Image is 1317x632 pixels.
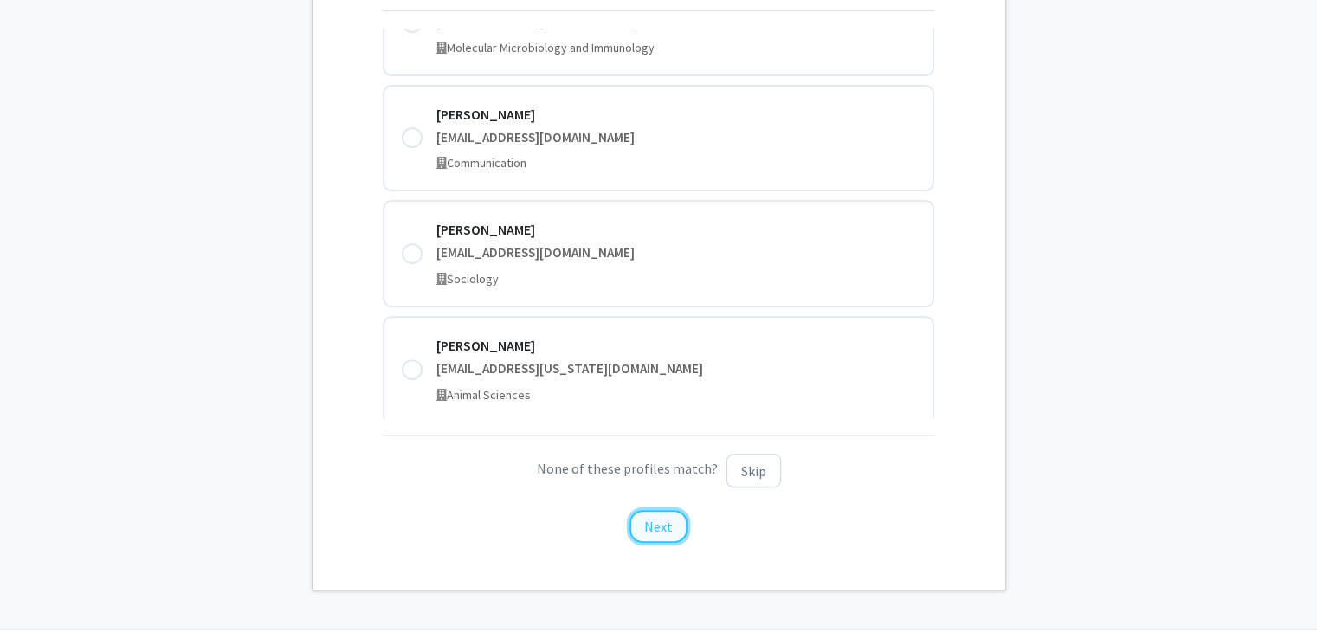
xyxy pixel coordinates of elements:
div: [EMAIL_ADDRESS][DOMAIN_NAME] [436,243,915,263]
div: [PERSON_NAME] [436,104,915,125]
span: Sociology [447,271,499,287]
p: None of these profiles match? [383,454,934,487]
span: Molecular Microbiology and Immunology [447,40,655,55]
div: [PERSON_NAME] [436,219,915,240]
div: [EMAIL_ADDRESS][US_STATE][DOMAIN_NAME] [436,359,915,379]
iframe: Chat [13,554,74,619]
button: Next [629,510,688,543]
div: [PERSON_NAME] [436,335,915,356]
button: Skip [726,454,781,487]
span: Animal Sciences [447,387,531,403]
span: Communication [447,155,526,171]
div: [EMAIL_ADDRESS][DOMAIN_NAME] [436,128,915,148]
